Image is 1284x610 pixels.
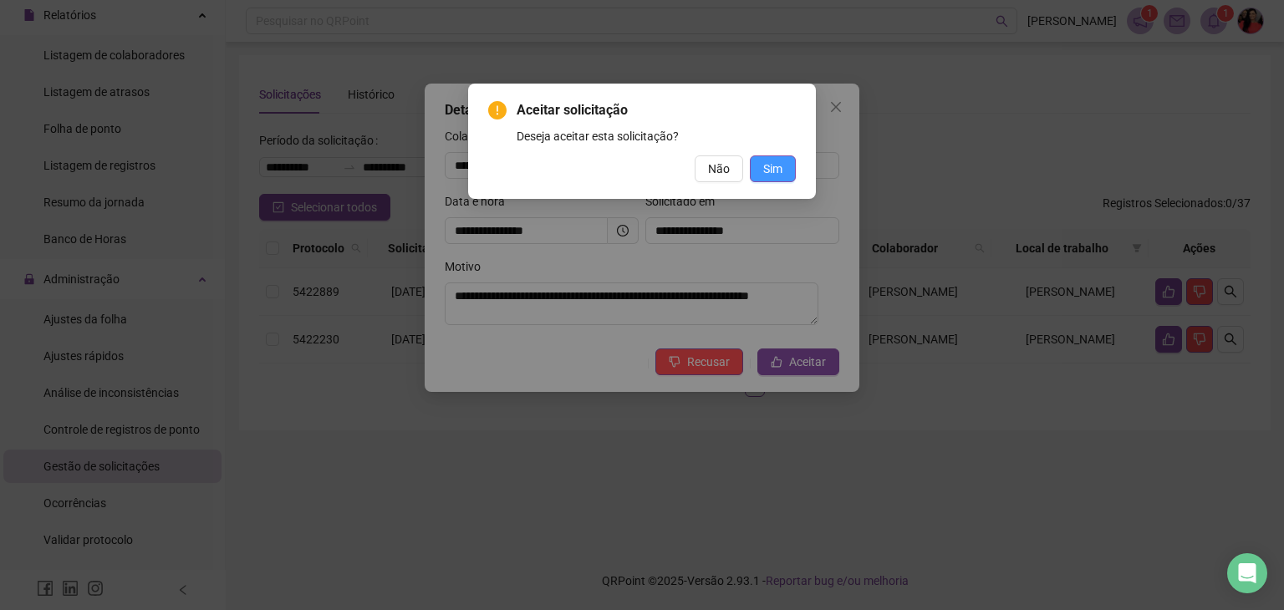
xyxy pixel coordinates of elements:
span: Não [708,160,730,178]
div: Deseja aceitar esta solicitação? [517,127,796,145]
button: Sim [750,155,796,182]
button: Não [695,155,743,182]
div: Open Intercom Messenger [1227,553,1267,593]
span: exclamation-circle [488,101,507,119]
span: Aceitar solicitação [517,100,796,120]
span: Sim [763,160,782,178]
